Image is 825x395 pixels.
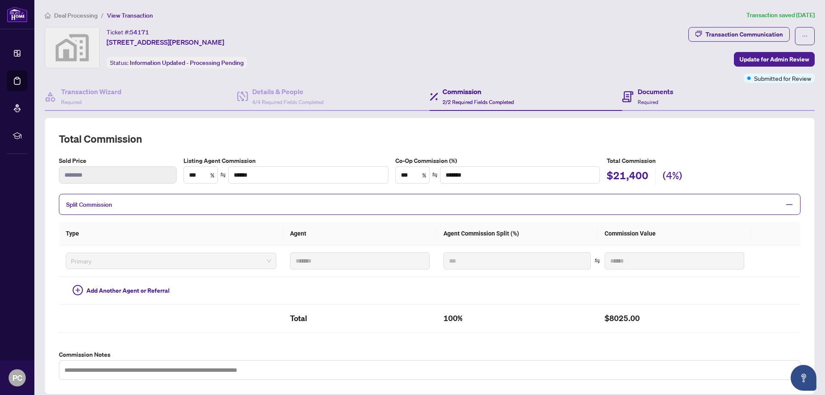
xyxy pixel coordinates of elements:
button: Update for Admin Review [734,52,815,67]
span: [STREET_ADDRESS][PERSON_NAME] [107,37,224,47]
h2: Total Commission [59,132,801,146]
div: Status: [107,57,247,68]
span: View Transaction [107,12,153,19]
h4: Transaction Wizard [61,86,122,97]
th: Agent [283,222,437,245]
span: Update for Admin Review [739,52,809,66]
span: Deal Processing [54,12,98,19]
h2: $8025.00 [605,312,744,325]
img: logo [7,6,27,22]
label: Co-Op Commission (%) [395,156,600,165]
span: 2/2 Required Fields Completed [443,99,514,105]
span: Primary [71,254,271,267]
span: Required [638,99,658,105]
div: Ticket #: [107,27,149,37]
span: Submitted for Review [754,73,811,83]
button: Transaction Communication [688,27,790,42]
li: / [101,10,104,20]
span: plus-circle [73,285,83,295]
div: Split Commission [59,194,801,215]
span: minus [785,201,793,208]
span: Add Another Agent or Referral [86,286,170,295]
span: home [45,12,51,18]
h4: Documents [638,86,673,97]
h5: Total Commission [607,156,801,165]
button: Add Another Agent or Referral [66,284,177,297]
h2: 100% [443,312,591,325]
span: swap [594,258,600,264]
h4: Details & People [252,86,324,97]
label: Commission Notes [59,350,801,359]
span: swap [432,172,438,178]
span: PC [12,372,22,384]
h2: $21,400 [607,168,648,185]
span: ellipsis [802,33,808,39]
span: swap [220,172,226,178]
span: 54171 [130,28,149,36]
img: svg%3e [45,28,99,68]
article: Transaction saved [DATE] [746,10,815,20]
h2: Total [290,312,430,325]
span: Split Commission [66,201,112,208]
h2: (4%) [663,168,682,185]
div: Transaction Communication [706,28,783,41]
span: Information Updated - Processing Pending [130,59,244,67]
span: Required [61,99,82,105]
span: 4/4 Required Fields Completed [252,99,324,105]
h4: Commission [443,86,514,97]
th: Commission Value [598,222,751,245]
button: Open asap [791,365,816,391]
label: Listing Agent Commission [183,156,388,165]
th: Agent Commission Split (%) [437,222,598,245]
label: Sold Price [59,156,177,165]
th: Type [59,222,283,245]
